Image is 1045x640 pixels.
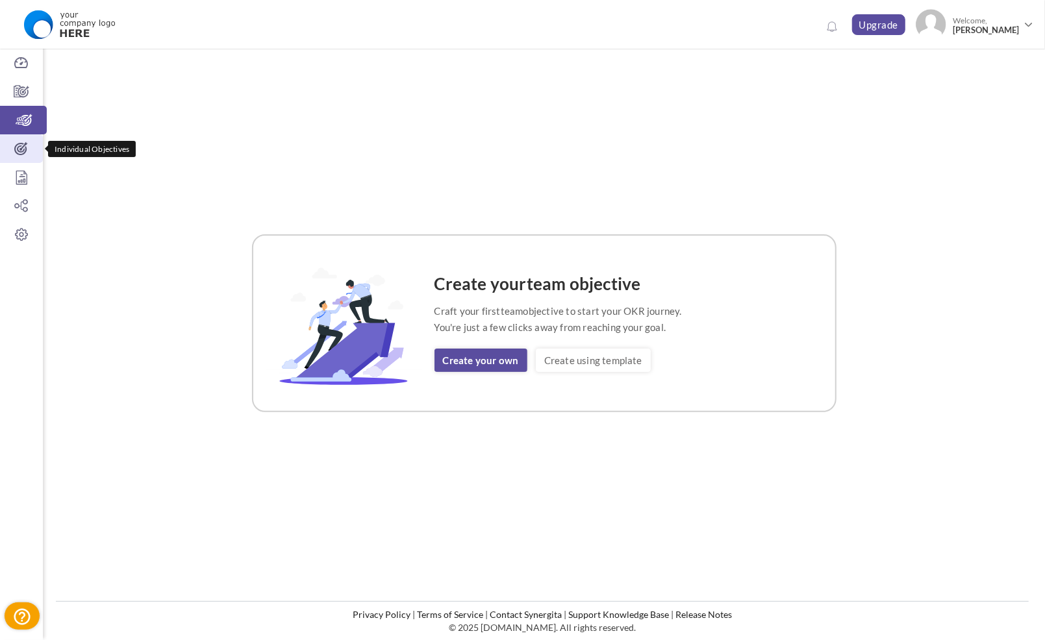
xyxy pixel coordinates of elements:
[536,349,651,372] a: Create using template
[916,9,946,40] img: Photo
[48,141,136,157] div: Individual Objectives
[485,608,488,621] li: |
[568,609,669,620] a: Support Knowledge Base
[852,14,906,35] a: Upgrade
[946,9,1022,42] span: Welcome,
[953,25,1019,35] span: [PERSON_NAME]
[353,609,410,620] a: Privacy Policy
[434,275,682,293] h4: Create your
[417,609,483,620] a: Terms of Service
[15,8,123,41] img: Logo
[56,621,1029,634] p: © 2025 [DOMAIN_NAME]. All rights reserved.
[911,4,1039,42] a: Photo Welcome,[PERSON_NAME]
[266,262,422,385] img: OKR-Template-Image.svg
[434,303,682,336] p: Craft your first objective to start your OKR journey. You're just a few clicks away from reaching...
[527,273,641,294] span: team objective
[822,17,842,38] a: Notifications
[434,349,527,372] a: Create your own
[490,609,562,620] a: Contact Synergita
[675,609,732,620] a: Release Notes
[564,608,566,621] li: |
[412,608,415,621] li: |
[671,608,674,621] li: |
[501,305,523,317] span: team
